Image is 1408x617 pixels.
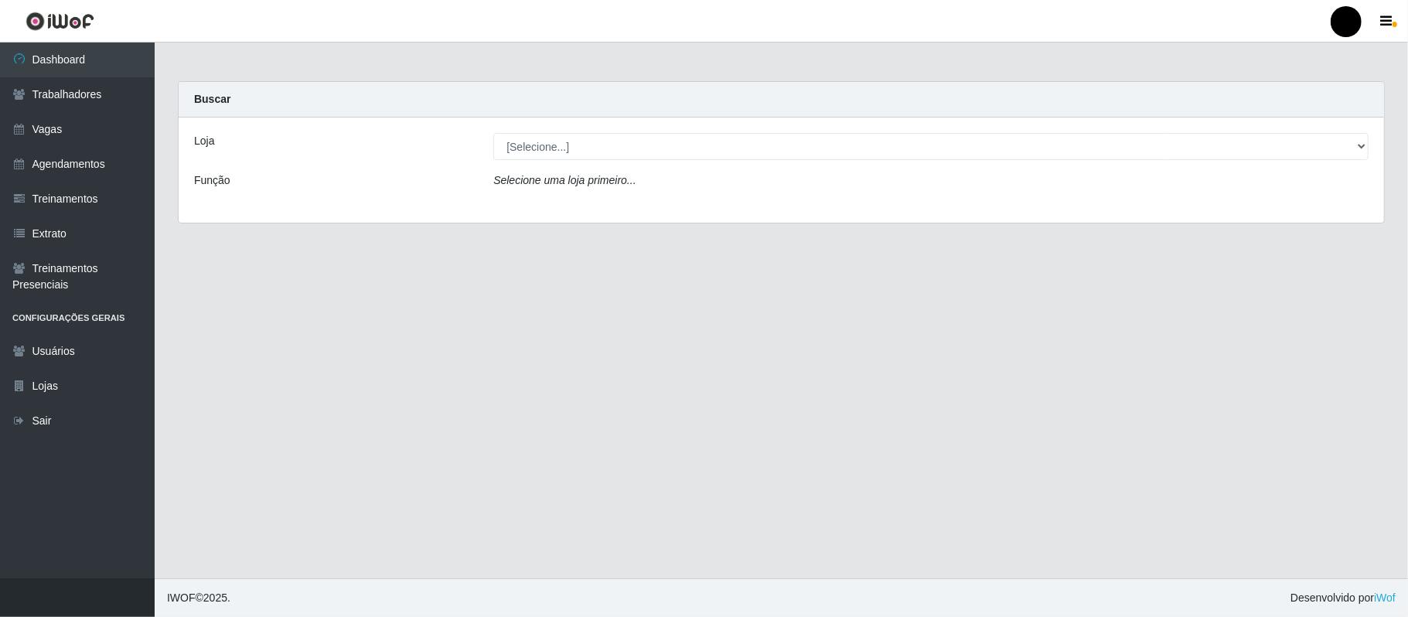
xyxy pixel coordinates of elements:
[194,93,230,105] strong: Buscar
[1290,590,1396,606] span: Desenvolvido por
[493,174,636,186] i: Selecione uma loja primeiro...
[194,133,214,149] label: Loja
[167,591,196,604] span: IWOF
[26,12,94,31] img: CoreUI Logo
[194,172,230,189] label: Função
[1374,591,1396,604] a: iWof
[167,590,230,606] span: © 2025 .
